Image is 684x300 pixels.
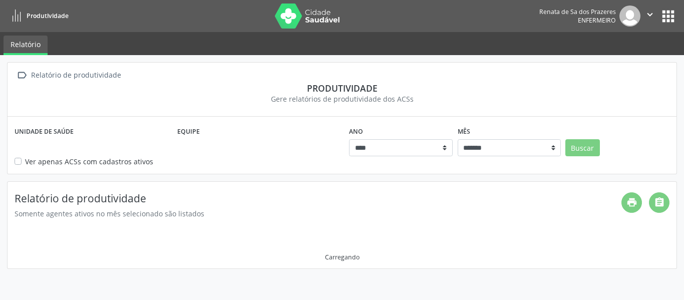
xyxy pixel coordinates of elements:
[15,94,669,104] div: Gere relatórios de produtividade dos ACSs
[177,124,200,139] label: Equipe
[458,124,470,139] label: Mês
[539,8,616,16] div: Renata de Sa dos Prazeres
[15,68,123,83] a:  Relatório de produtividade
[4,36,48,55] a: Relatório
[15,83,669,94] div: Produtividade
[619,6,640,27] img: img
[7,8,69,24] a: Produtividade
[15,192,621,205] h4: Relatório de produtividade
[644,9,655,20] i: 
[659,8,677,25] button: apps
[349,124,363,139] label: Ano
[25,156,153,167] label: Ver apenas ACSs com cadastros ativos
[15,68,29,83] i: 
[578,16,616,25] span: Enfermeiro
[565,139,600,156] button: Buscar
[640,6,659,27] button: 
[29,68,123,83] div: Relatório de produtividade
[27,12,69,20] span: Produtividade
[15,124,74,139] label: Unidade de saúde
[15,208,621,219] div: Somente agentes ativos no mês selecionado são listados
[325,253,360,261] div: Carregando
